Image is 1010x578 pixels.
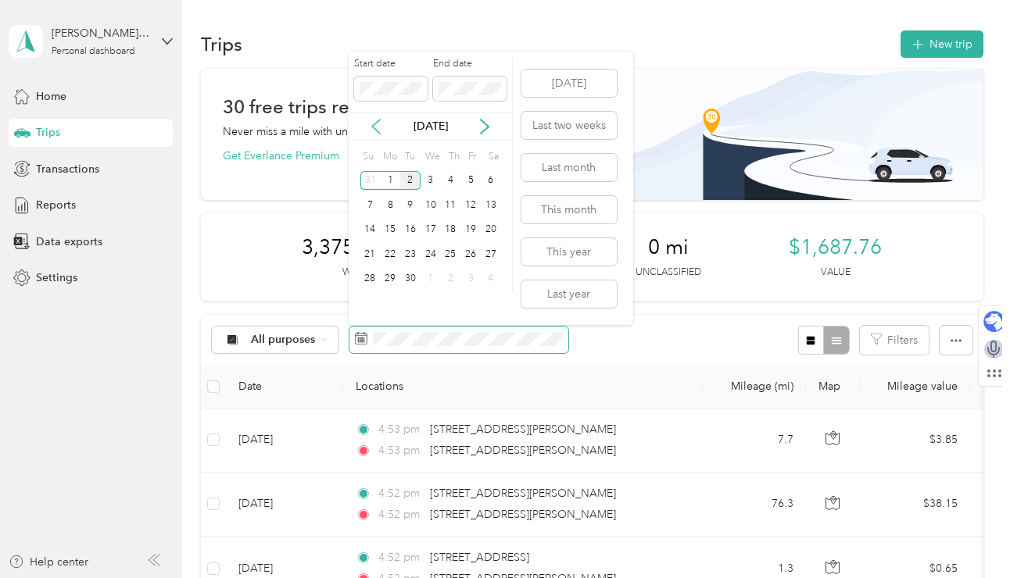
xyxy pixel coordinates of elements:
td: $3.85 [861,409,970,473]
div: 15 [380,220,400,240]
label: Start date [354,57,428,71]
div: 5 [460,171,481,191]
div: 7 [360,195,381,215]
button: Get Everlance Premium [223,148,339,164]
button: This year [521,238,617,266]
div: 8 [380,195,400,215]
div: Sa [486,146,501,168]
div: 26 [460,244,481,264]
div: Fr [466,146,481,168]
td: [DATE] [226,473,343,537]
div: Th [446,146,460,168]
div: 18 [440,220,460,240]
div: 17 [421,220,441,240]
span: 4:52 pm [378,485,423,502]
div: 23 [400,244,421,264]
th: Date [226,366,343,409]
span: Reports [36,197,76,213]
th: Locations [343,366,703,409]
h1: Trips [201,36,242,52]
iframe: Everlance-gr Chat Button Frame [922,491,1010,578]
button: New trip [901,30,983,58]
div: 4 [440,171,460,191]
div: 28 [360,269,381,289]
div: 2 [400,171,421,191]
div: 20 [481,220,501,240]
th: Mileage (mi) [703,366,806,409]
td: $38.15 [861,473,970,537]
div: 2 [440,269,460,289]
div: 25 [440,244,460,264]
div: We [423,146,441,168]
div: 4 [481,269,501,289]
div: 19 [460,220,481,240]
button: Filters [860,326,929,355]
button: Help center [9,554,88,570]
div: [PERSON_NAME][EMAIL_ADDRESS][DOMAIN_NAME] [52,25,149,41]
th: Map [806,366,861,409]
p: Work [342,266,371,280]
button: Last month [521,154,617,181]
div: 3 [460,269,481,289]
td: [DATE] [226,409,343,473]
span: Home [36,88,66,105]
span: All purposes [251,334,316,345]
div: 14 [360,220,381,240]
span: 4:52 pm [378,506,423,523]
button: This month [521,196,617,223]
div: 1 [421,269,441,289]
span: Transactions [36,161,99,177]
span: $1,687.76 [789,235,882,260]
div: Personal dashboard [52,47,135,56]
span: 3,375.52 mi [302,235,412,260]
span: [STREET_ADDRESS] [430,551,529,564]
td: 76.3 [703,473,806,537]
div: 24 [421,244,441,264]
span: 4:52 pm [378,549,423,566]
p: [DATE] [398,118,464,134]
div: 21 [360,244,381,264]
div: Mo [380,146,397,168]
h1: 30 free trips remaining this month. [223,98,520,115]
div: 29 [380,269,400,289]
div: Su [360,146,375,168]
span: 4:53 pm [378,421,423,438]
span: [STREET_ADDRESS][PERSON_NAME] [430,508,616,521]
label: End date [433,57,507,71]
div: 11 [440,195,460,215]
span: 0 mi [648,235,689,260]
span: 4:53 pm [378,442,423,459]
div: 31 [360,171,381,191]
span: [STREET_ADDRESS][PERSON_NAME] [430,444,616,457]
span: Data exports [36,234,102,250]
div: 6 [481,171,501,191]
span: [STREET_ADDRESS][PERSON_NAME] [430,487,616,500]
div: 16 [400,220,421,240]
div: 13 [481,195,501,215]
span: Trips [36,124,60,141]
div: Tu [403,146,417,168]
div: 12 [460,195,481,215]
td: 7.7 [703,409,806,473]
button: Last year [521,280,617,308]
div: 30 [400,269,421,289]
button: Last two weeks [521,112,617,139]
p: Unclassified [636,266,701,280]
div: 3 [421,171,441,191]
img: Banner [460,69,983,200]
div: 1 [380,171,400,191]
th: Mileage value [861,366,970,409]
div: 27 [481,244,501,264]
span: [STREET_ADDRESS][PERSON_NAME] [430,423,616,436]
div: 9 [400,195,421,215]
button: [DATE] [521,70,617,97]
p: Never miss a mile with unlimited automatic trip tracking [223,123,493,140]
div: 10 [421,195,441,215]
div: 22 [380,244,400,264]
p: Value [821,266,851,280]
span: Settings [36,269,77,286]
